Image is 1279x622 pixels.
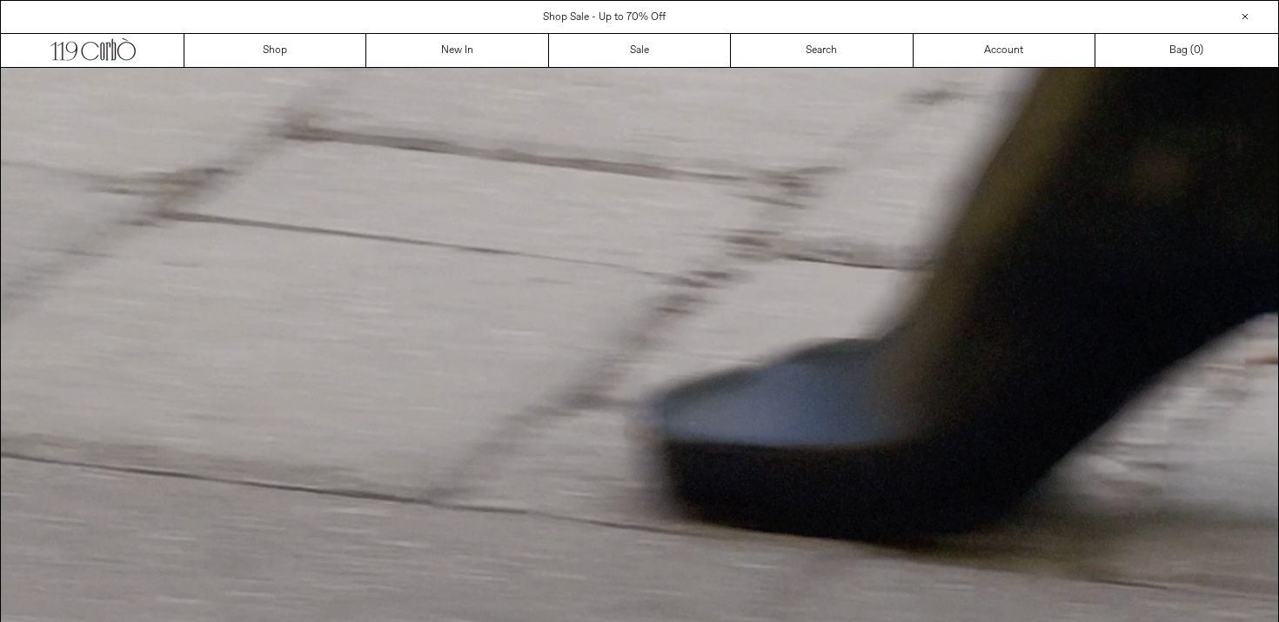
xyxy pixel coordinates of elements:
a: Sale [549,34,731,67]
a: Shop [184,34,366,67]
span: 0 [1194,43,1200,57]
a: Shop Sale - Up to 70% Off [543,10,666,24]
a: New In [366,34,548,67]
a: Bag () [1095,34,1277,67]
a: Search [731,34,913,67]
a: Account [914,34,1095,67]
span: ) [1194,43,1203,58]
